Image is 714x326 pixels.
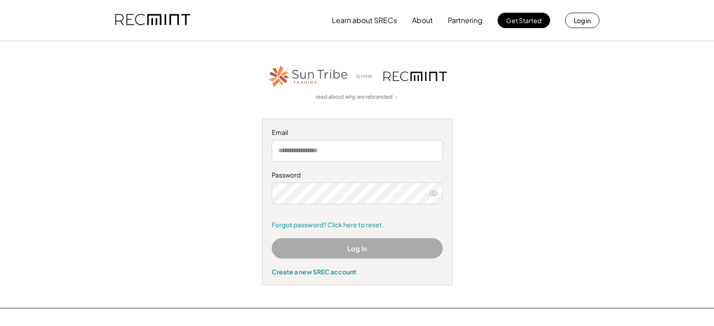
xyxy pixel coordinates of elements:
[448,11,483,29] button: Partnering
[383,72,447,81] img: recmint-logotype%403x.png
[316,93,399,101] a: read about why we rebranded →
[272,171,443,180] div: Password
[272,221,443,230] a: Forgot password? Click here to reset.
[565,13,599,28] button: Log in
[354,72,379,80] div: is now
[498,13,550,28] button: Get Started
[268,64,349,89] img: STT_Horizontal_Logo%2B-%2BColor.png
[115,5,190,36] img: recmint-logotype%403x.png
[272,238,443,259] button: Log In
[272,128,443,137] div: Email
[332,11,397,29] button: Learn about SRECs
[272,268,443,276] div: Create a new SREC account
[412,11,433,29] button: About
